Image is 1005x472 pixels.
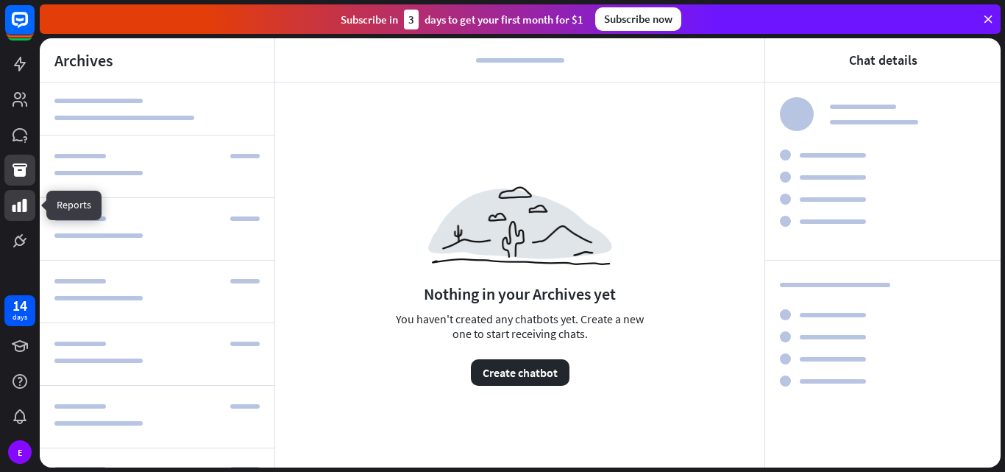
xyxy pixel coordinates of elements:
div: 14 [13,299,27,312]
div: days [13,312,27,323]
div: Archives [54,50,113,71]
div: Nothing in your Archives yet [424,283,616,304]
div: 3 [404,10,419,29]
img: ae424f8a3b67452448e4.png [428,186,612,264]
button: Create chatbot [471,359,569,386]
div: Chat details [849,52,917,68]
div: Subscribe now [595,7,681,31]
div: You haven't created any chatbots yet. Create a new one to start receiving chats. [391,311,649,386]
button: Open LiveChat chat widget [12,6,56,50]
div: E [8,440,32,464]
a: 14 days [4,295,35,326]
div: Subscribe in days to get your first month for $1 [341,10,583,29]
